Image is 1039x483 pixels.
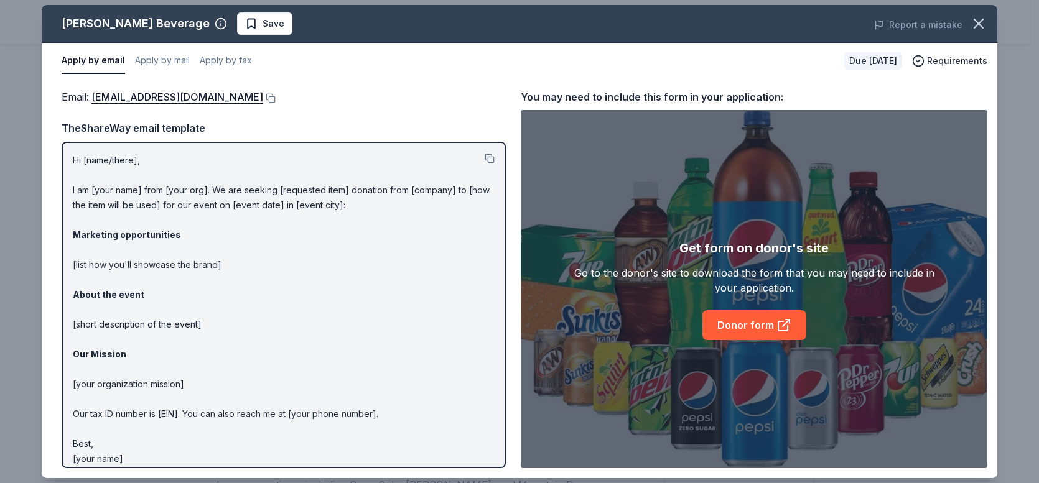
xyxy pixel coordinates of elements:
[73,349,126,359] strong: Our Mission
[73,229,181,240] strong: Marketing opportunities
[237,12,292,35] button: Save
[702,310,806,340] a: Donor form
[679,238,829,258] div: Get form on donor's site
[844,52,902,70] div: Due [DATE]
[135,48,190,74] button: Apply by mail
[73,289,144,300] strong: About the event
[73,153,495,466] p: Hi [name/there], I am [your name] from [your org]. We are seeking [requested item] donation from ...
[912,53,987,68] button: Requirements
[263,16,284,31] span: Save
[62,120,506,136] div: TheShareWay email template
[62,14,210,34] div: [PERSON_NAME] Beverage
[521,89,987,105] div: You may need to include this form in your application:
[91,89,263,105] a: [EMAIL_ADDRESS][DOMAIN_NAME]
[567,265,941,295] div: Go to the donor's site to download the form that you may need to include in your application.
[927,53,987,68] span: Requirements
[62,91,263,103] span: Email :
[200,48,252,74] button: Apply by fax
[874,17,962,32] button: Report a mistake
[62,48,125,74] button: Apply by email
